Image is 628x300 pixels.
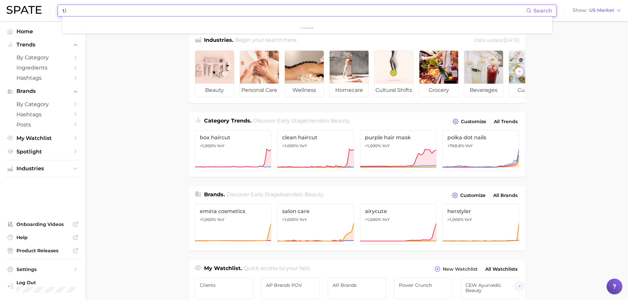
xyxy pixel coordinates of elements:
span: box haircut [200,134,267,141]
span: polka dot nails [447,134,514,141]
button: New Watchlist [433,264,479,274]
span: Posts [16,122,69,128]
a: Home [5,26,80,37]
span: YoY [299,217,307,222]
a: by Category [5,52,80,63]
span: >1,000% [200,217,216,222]
a: beauty [195,50,234,97]
span: Spotlight [16,149,69,155]
span: beverages [464,84,503,97]
span: All Watchlists [485,266,518,272]
span: salon care [282,208,349,214]
span: >1,000% [365,217,381,222]
a: Settings [5,264,80,274]
a: Product Releases [5,246,80,256]
span: Brands [16,88,69,94]
span: Settings [16,266,69,272]
button: Customize [451,117,488,126]
a: AP brands POV [261,278,320,299]
a: herstyler>1,000% YoY [442,204,519,245]
span: My Watchlist [16,135,69,141]
span: beauty [195,84,234,97]
span: by Category [16,54,69,61]
input: Search here for a brand, industry, or ingredient [62,5,526,16]
span: Hashtags [16,75,69,81]
h1: Industries. [204,36,233,45]
span: Discover Early Stage brands in . [226,191,324,198]
span: Category Trends . [204,118,252,124]
img: SPATE [7,6,42,14]
button: Customize [450,191,487,200]
span: Industries [16,166,69,172]
span: Brands . [204,191,225,198]
span: YoY [217,217,224,222]
h1: My Watchlist. [204,264,242,274]
a: All Brands [492,191,519,200]
span: Ingredients [16,65,69,71]
span: AP Brands [333,283,381,288]
a: homecare [329,50,369,97]
a: polka dot nails+768.8% YoY [442,130,519,171]
span: Customize [461,119,486,124]
span: Search [533,8,552,14]
span: wellness [285,84,324,97]
h2: Begin your search here. [235,36,297,45]
a: Ingredients [5,63,80,73]
a: airycute>1,000% YoY [360,204,437,245]
a: emina cosmetics>1,000% YoY [195,204,272,245]
a: clean haircut>1,000% YoY [277,130,354,171]
a: CEW Ayurvedic Beauty [461,278,519,299]
span: culinary [509,84,548,97]
span: homecare [330,84,369,97]
span: personal care [240,84,279,97]
div: Data update: [DATE] [474,36,519,45]
span: Hashtags [16,111,69,118]
a: by Category [5,99,80,109]
a: Hashtags [5,73,80,83]
span: Show [573,9,587,12]
a: wellness [284,50,324,97]
a: Hashtags [5,109,80,120]
a: purple hair mask>1,000% YoY [360,130,437,171]
span: US Market [589,9,614,12]
a: culinary [509,50,548,97]
a: Power Crunch [394,278,453,299]
span: beauty [305,191,323,198]
span: purple hair mask [365,134,432,141]
a: Clients [195,278,254,299]
button: ShowUS Market [571,6,623,15]
span: cultural shifts [374,84,413,97]
button: Trends [5,40,80,50]
span: >1,000% [282,143,298,148]
span: Help [16,234,69,240]
span: grocery [419,84,458,97]
span: YoY [382,217,390,222]
span: +768.8% [447,143,464,148]
span: >1,000% [282,217,298,222]
button: Industries [5,164,80,174]
button: Brands [5,86,80,96]
span: Clients [200,283,249,288]
span: Customize [460,193,486,198]
span: YoY [217,143,224,149]
a: All Watchlists [484,265,519,274]
a: My Watchlist [5,133,80,143]
span: YoY [464,217,472,222]
a: Posts [5,120,80,130]
a: Log out. Currently logged in with e-mail kkrom@stellarising.com. [5,278,80,295]
button: Scroll Right [515,67,523,76]
span: by Category [16,101,69,107]
span: Onboarding Videos [16,221,69,227]
span: CEW Ayurvedic Beauty [465,283,514,293]
a: salon care>1,000% YoY [277,204,354,245]
a: AP Brands [328,278,386,299]
span: Home [16,28,69,35]
a: grocery [419,50,459,97]
span: YoY [299,143,307,149]
span: airycute [365,208,432,214]
span: AP brands POV [266,283,315,288]
span: YoY [465,143,473,149]
a: All Trends [492,117,519,126]
span: >1,000% [200,143,216,148]
a: Onboarding Videos [5,219,80,229]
